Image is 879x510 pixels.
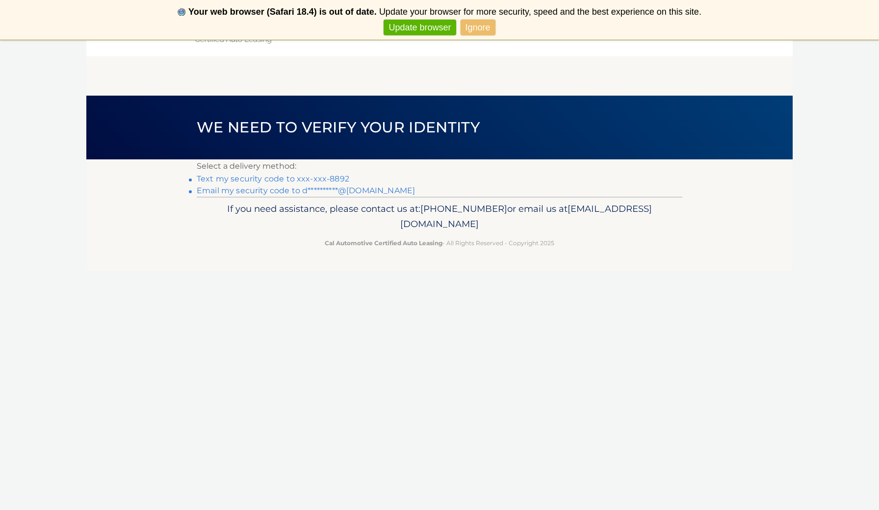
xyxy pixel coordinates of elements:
a: Text my security code to xxx-xxx-8892 [197,174,349,183]
p: - All Rights Reserved - Copyright 2025 [203,238,676,248]
span: We need to verify your identity [197,118,480,136]
strong: Cal Automotive Certified Auto Leasing [325,239,442,247]
b: Your web browser (Safari 18.4) is out of date. [188,7,377,17]
a: Email my security code to d**********@[DOMAIN_NAME] [197,186,415,195]
a: Ignore [461,20,495,36]
p: Select a delivery method: [197,159,682,173]
span: [PHONE_NUMBER] [420,203,507,214]
a: Update browser [384,20,456,36]
p: If you need assistance, please contact us at: or email us at [203,201,676,232]
span: Update your browser for more security, speed and the best experience on this site. [379,7,701,17]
